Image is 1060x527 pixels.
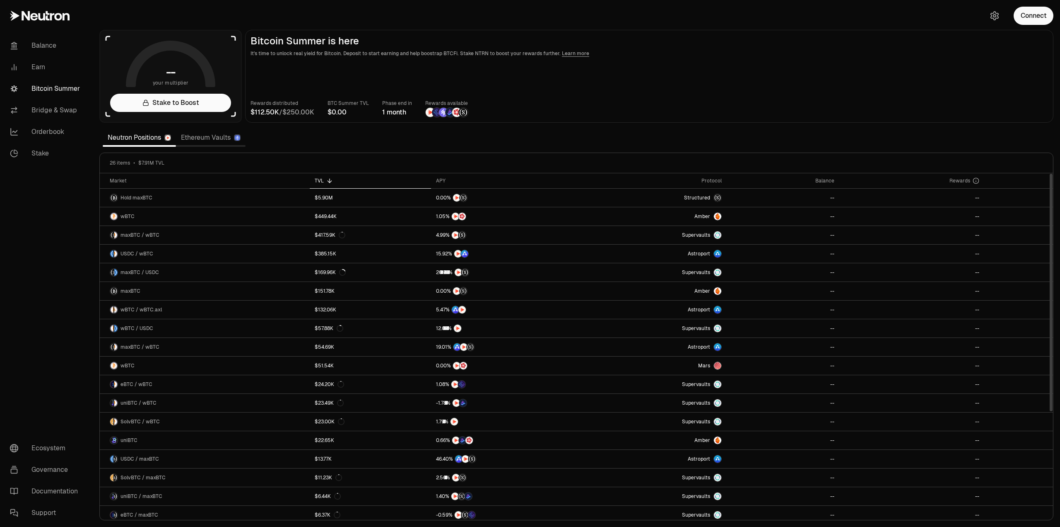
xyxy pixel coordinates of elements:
[451,493,459,500] img: NTRN
[110,325,113,332] img: wBTC Logo
[100,487,310,505] a: uniBTC LogomaxBTC LogouniBTC / maxBTC
[3,143,89,164] a: Stake
[120,362,135,369] span: wBTC
[251,35,1048,47] h2: Bitcoin Summer is here
[110,94,231,112] a: Stake to Boost
[727,282,840,300] a: --
[455,269,462,276] img: NTRN
[579,245,727,263] a: Astroport
[839,506,984,524] a: --
[120,213,135,220] span: wBTC
[114,269,118,276] img: USDC Logo
[432,108,441,117] img: EtherFi Points
[451,381,459,388] img: NTRN
[310,189,431,207] a: $5.90M
[120,418,160,425] span: SolvBTC / wBTC
[100,319,310,338] a: wBTC LogoUSDC LogowBTC / USDC
[310,394,431,412] a: $23.49K
[114,474,118,481] img: maxBTC Logo
[103,129,176,146] a: Neutron Positions
[579,263,727,282] a: SupervaultsSupervaults
[431,301,579,319] a: ASTRONTRN
[315,362,334,369] div: $51.54K
[579,394,727,412] a: SupervaultsSupervaults
[310,301,431,319] a: $132.06K
[310,319,431,338] a: $57.88K
[110,231,113,239] img: maxBTC Logo
[120,325,153,332] span: wBTC / USDC
[727,357,840,375] a: --
[235,135,240,141] img: Ethereum Logo
[166,66,176,79] h1: --
[467,343,474,351] img: Structured Points
[468,511,475,519] img: EtherFi Points
[460,287,467,295] img: Structured Points
[100,431,310,449] a: uniBTC LogouniBTC
[436,418,574,426] button: NTRN
[436,324,574,333] button: NTRN
[727,506,840,524] a: --
[315,493,341,500] div: $6.44K
[452,437,460,444] img: NTRN
[120,456,159,462] span: USDC / maxBTC
[436,436,574,444] button: NTRNBedrock DiamondsMars Fragments
[727,375,840,393] a: --
[688,344,710,350] span: Astroport
[251,99,314,107] p: Rewards distributed
[315,232,345,238] div: $417.59K
[100,413,310,431] a: SolvBTC LogowBTC LogoSolvBTC / wBTC
[694,437,710,444] span: Amber
[450,418,458,425] img: NTRN
[114,343,118,351] img: wBTC Logo
[310,207,431,226] a: $449.44K
[114,399,118,407] img: wBTC Logo
[436,194,574,202] button: NTRNStructured Points
[579,431,727,449] a: AmberAmber
[431,263,579,282] a: NTRNStructured Points
[436,343,574,351] button: ASTRONTRNStructured Points
[453,287,460,295] img: NTRN
[315,344,334,350] div: $54.69K
[461,250,468,257] img: ASTRO
[3,78,89,100] a: Bitcoin Summer
[839,338,984,356] a: --
[714,399,721,407] img: Supervaults
[431,245,579,263] a: NTRNASTRO
[310,245,431,263] a: $385.15K
[682,400,710,406] span: Supervaults
[562,50,589,57] a: Learn more
[839,207,984,226] a: --
[431,226,579,244] a: NTRNStructured Points
[120,288,140,294] span: maxBTC
[315,474,342,481] div: $11.23K
[714,194,721,202] img: maxBTC
[727,450,840,468] a: --
[579,338,727,356] a: Astroport
[431,431,579,449] a: NTRNBedrock DiamondsMars Fragments
[579,207,727,226] a: AmberAmber
[100,301,310,319] a: wBTC LogowBTC.axl LogowBTC / wBTC.axl
[436,287,574,295] button: NTRNStructured Points
[110,177,305,184] div: Market
[315,269,346,276] div: $169.96K
[452,474,460,481] img: NTRN
[459,108,468,117] img: Structured Points
[431,282,579,300] a: NTRNStructured Points
[3,502,89,524] a: Support
[436,511,574,519] button: NTRNStructured PointsEtherFi Points
[120,474,166,481] span: SolvBTC / maxBTC
[694,213,710,220] span: Amber
[579,506,727,524] a: SupervaultsSupervaults
[454,325,461,332] img: NTRN
[465,437,473,444] img: Mars Fragments
[682,232,710,238] span: Supervaults
[315,325,343,332] div: $57.88K
[120,232,159,238] span: maxBTC / wBTC
[120,306,162,313] span: wBTC / wBTC.axl
[100,357,310,375] a: wBTC LogowBTC
[454,250,462,257] img: NTRN
[468,455,476,463] img: Structured Points
[120,381,152,388] span: eBTC / wBTC
[688,456,710,462] span: Astroport
[425,99,468,107] p: Rewards available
